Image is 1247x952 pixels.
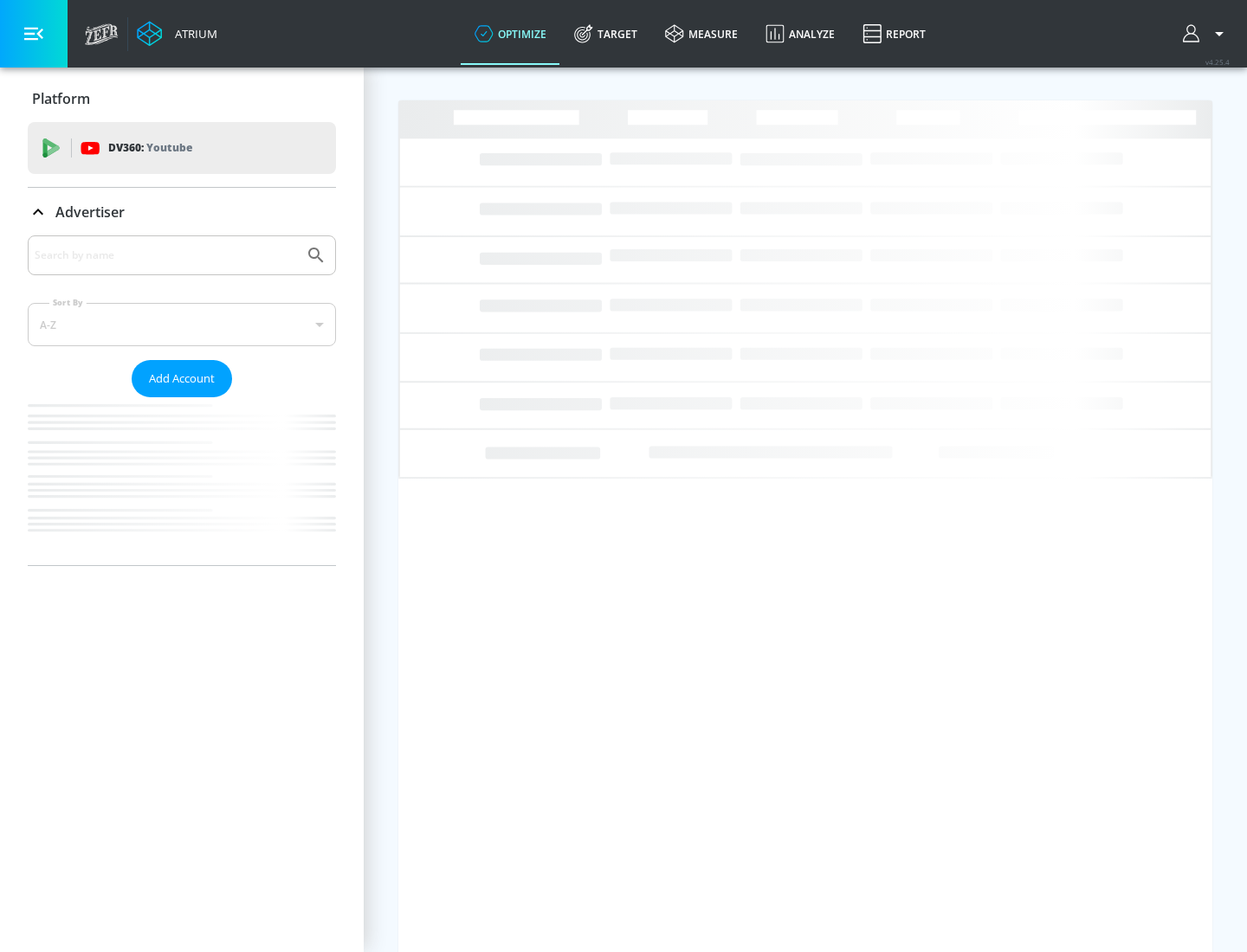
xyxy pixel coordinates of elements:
p: Youtube [146,138,192,157]
a: Analyze [752,3,849,65]
button: Add Account [132,360,232,397]
label: Sort By [49,297,87,308]
div: Advertiser [28,188,336,236]
p: Platform [32,89,90,108]
a: measure [651,3,752,65]
a: optimize [461,3,560,65]
a: Report [849,3,940,65]
a: Target [560,3,651,65]
p: Advertiser [55,203,125,222]
div: DV360: Youtube [28,122,336,174]
a: Atrium [137,21,217,47]
input: Search by name [35,244,297,267]
div: Advertiser [28,235,336,565]
div: Platform [28,74,336,123]
span: v 4.25.4 [1205,57,1230,67]
div: A-Z [28,303,336,346]
nav: list of Advertiser [28,397,336,565]
p: DV360: [108,138,192,158]
div: Atrium [168,26,217,42]
span: Add Account [149,369,215,389]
